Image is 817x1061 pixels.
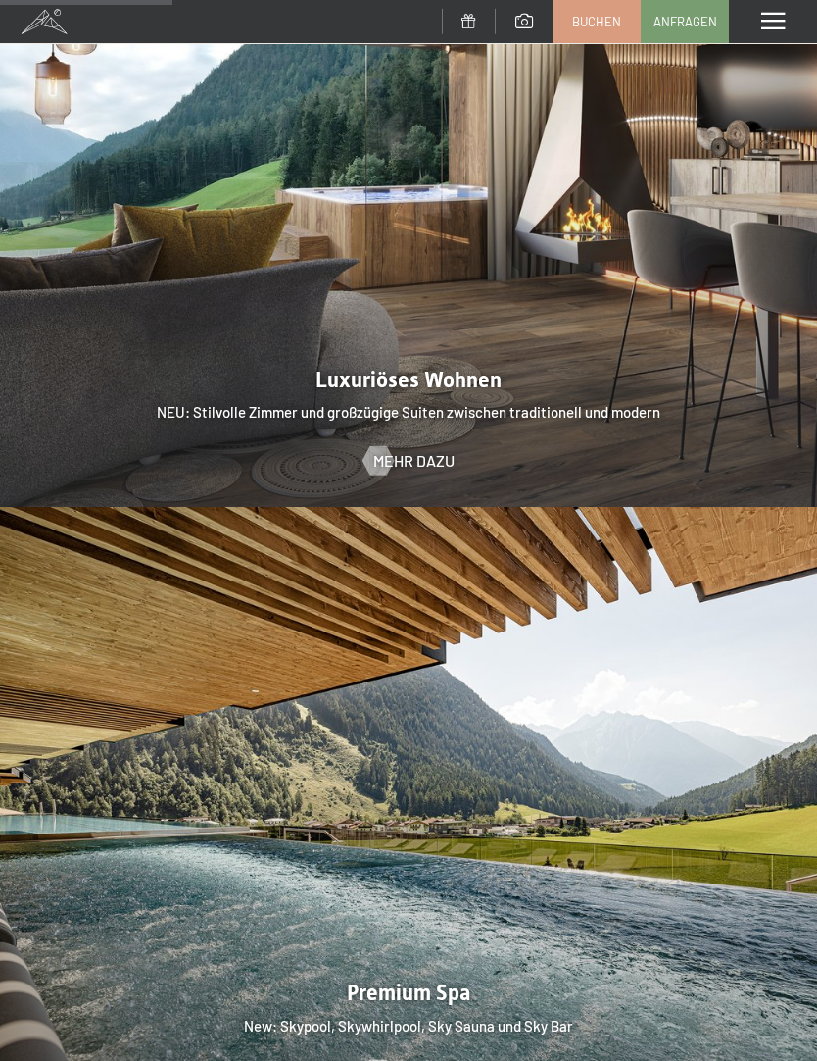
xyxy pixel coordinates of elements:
[363,450,455,472] a: Mehr dazu
[553,1,640,42] a: Buchen
[373,450,455,472] span: Mehr dazu
[642,1,728,42] a: Anfragen
[653,13,717,30] span: Anfragen
[572,13,621,30] span: Buchen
